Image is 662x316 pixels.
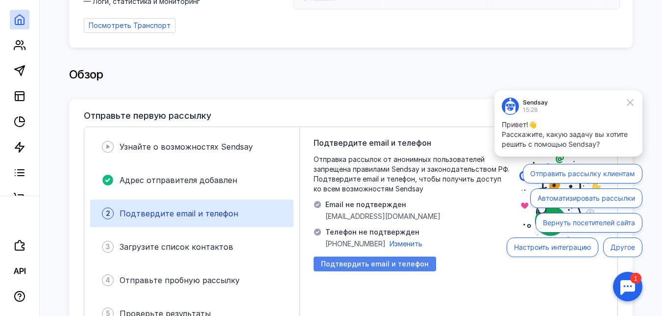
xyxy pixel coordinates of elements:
[325,239,386,249] span: [PHONE_NUMBER]
[106,209,110,218] span: 2
[119,153,158,172] button: Другое
[22,153,114,172] button: Настроить интеграцию
[51,128,158,148] button: Вернуть посетителей сайта
[22,6,33,17] div: 1
[17,45,150,64] p: Расскажите, какую задачу вы хотите решить с помощью Sendsay?
[314,137,431,149] span: Подтвердите email и телефон
[17,35,150,45] p: Привет!👋
[120,209,238,218] span: Подтвердите email и телефон
[325,200,441,210] span: Email не подтвержден
[89,22,171,30] span: Посмотреть Транспорт
[84,111,211,121] h3: Отправьте первую рассылку
[120,142,253,152] span: Узнайте о возможностях Sendsay
[38,22,63,28] div: 15:28
[120,242,233,252] span: Загрузите список контактов
[105,275,110,285] span: 4
[314,257,436,271] button: Подтвердить email и телефон
[38,79,158,99] button: Отправить рассылку клиентам
[105,242,110,252] span: 3
[120,275,240,285] span: Отправьте пробную рассылку
[390,239,422,249] button: Изменить
[321,260,429,268] span: Подтвердить email и телефон
[46,104,158,123] button: Автоматизировать рассылки
[69,67,103,81] span: Обзор
[314,155,510,194] span: Отправка рассылок от анонимных пользователей запрещена правилами Sendsay и законодательством РФ. ...
[120,175,237,185] span: Адрес отправителя добавлен
[325,227,422,237] span: Телефон не подтвержден
[84,18,175,33] a: Посмотреть Транспорт
[38,15,63,21] div: Sendsay
[325,211,441,221] span: [EMAIL_ADDRESS][DOMAIN_NAME]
